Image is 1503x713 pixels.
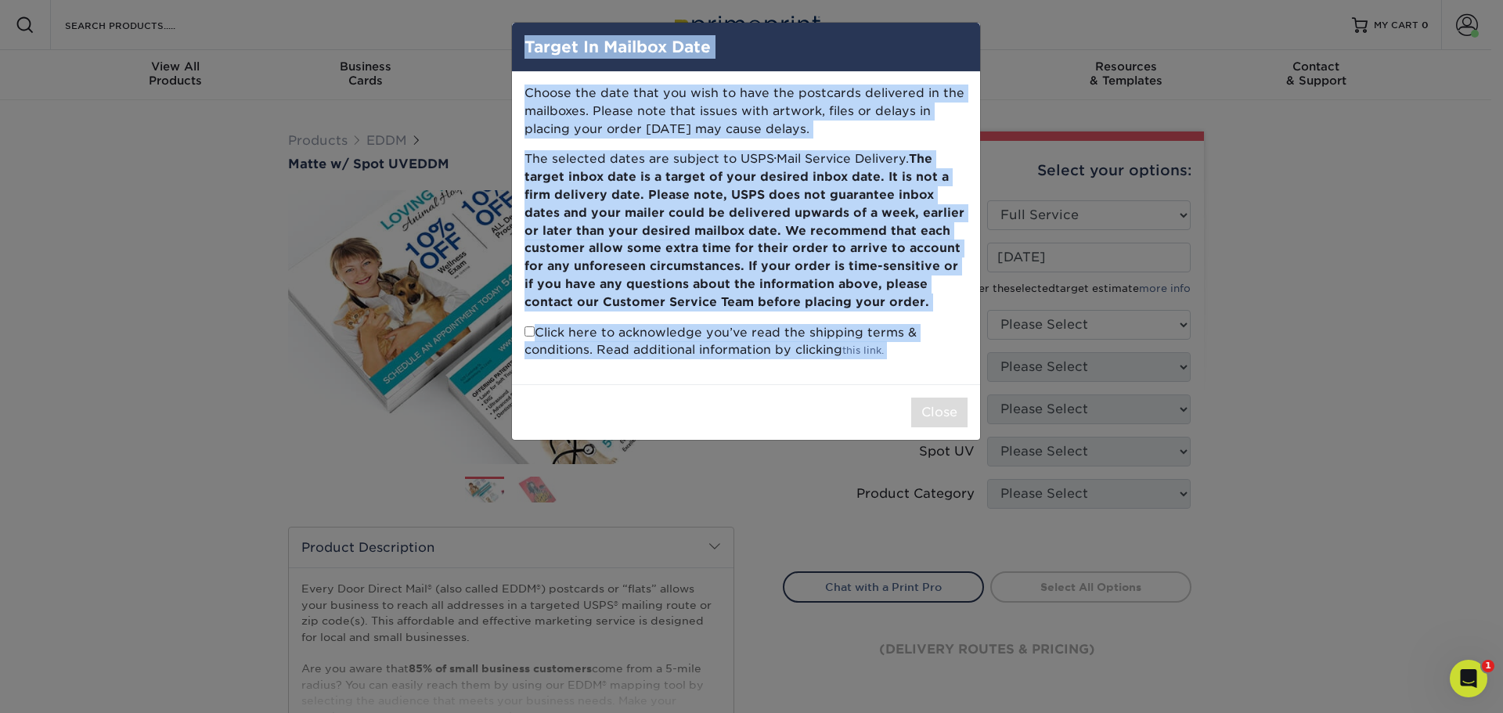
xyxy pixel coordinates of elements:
p: Choose the date that you wish to have the postcards delivered in the mailboxes. Please note that ... [524,85,968,138]
p: The selected dates are subject to USPS Mail Service Delivery. [524,150,968,311]
small: ® [774,156,777,161]
iframe: Intercom live chat [1450,660,1487,697]
span: 1 [1482,660,1494,672]
b: The target inbox date is a target of your desired inbox date. It is not a firm delivery date. Ple... [524,151,964,308]
p: Click here to acknowledge you’ve read the shipping terms & conditions. Read additional informatio... [524,324,968,360]
h4: Target In Mailbox Date [524,35,968,59]
button: Close [911,398,968,427]
a: this link. [842,344,884,356]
